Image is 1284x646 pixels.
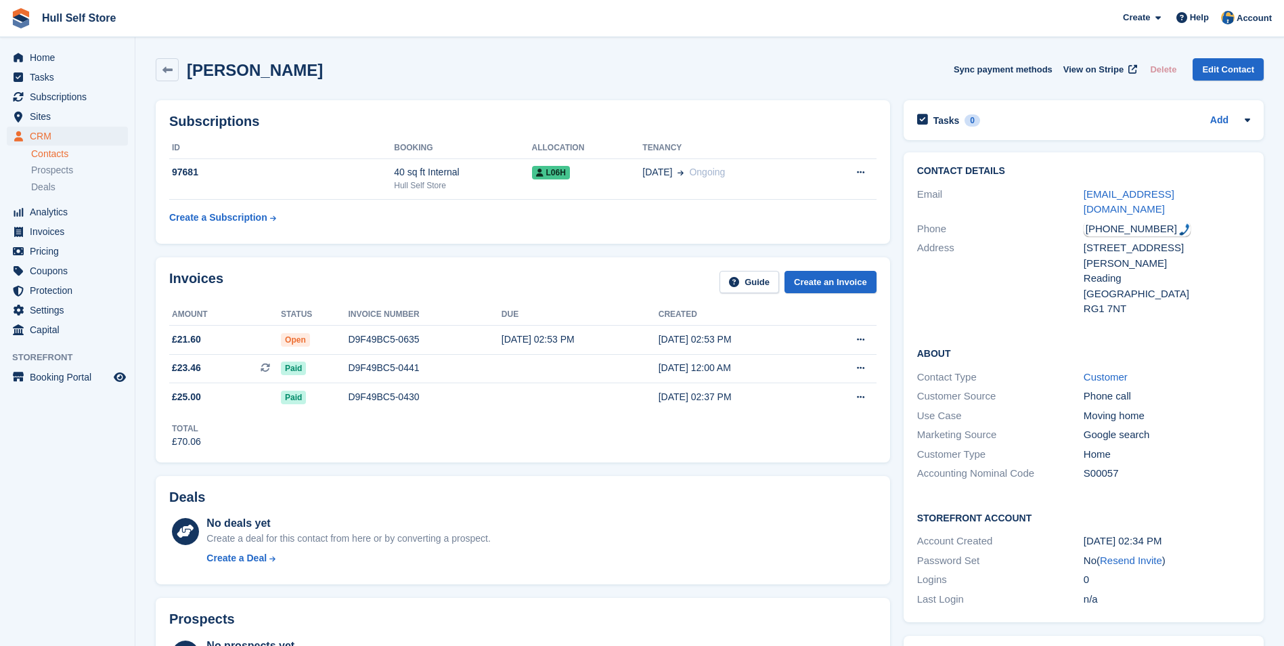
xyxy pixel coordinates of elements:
div: Email [917,187,1084,217]
a: menu [7,368,128,387]
a: Preview store [112,369,128,385]
th: Tenancy [642,137,816,159]
div: [GEOGRAPHIC_DATA] [1084,286,1250,302]
div: [DATE] 02:53 PM [659,332,816,347]
a: Create a Deal [206,551,490,565]
div: S00057 [1084,466,1250,481]
div: Google search [1084,427,1250,443]
div: Total [172,423,201,435]
div: Create a Subscription [169,211,267,225]
h2: Invoices [169,271,223,293]
div: [STREET_ADDRESS][PERSON_NAME] [1084,240,1250,271]
th: Invoice number [348,304,501,326]
span: Home [30,48,111,67]
img: stora-icon-8386f47178a22dfd0bd8f6a31ec36ba5ce8667c1dd55bd0f319d3a0aa187defe.svg [11,8,31,28]
th: Due [502,304,659,326]
div: Customer Type [917,447,1084,462]
h2: Tasks [933,114,960,127]
th: ID [169,137,394,159]
a: Edit Contact [1193,58,1264,81]
span: ( ) [1097,555,1166,566]
a: Create an Invoice [784,271,877,293]
span: Paid [281,362,306,375]
h2: Storefront Account [917,511,1250,524]
div: Call: +447958666301 [1084,221,1191,237]
span: Booking Portal [30,368,111,387]
span: Analytics [30,202,111,221]
span: Subscriptions [30,87,111,106]
span: Deals [31,181,56,194]
div: D9F49BC5-0441 [348,361,501,375]
span: L06H [532,166,570,179]
div: D9F49BC5-0430 [348,390,501,404]
div: 97681 [169,165,394,179]
a: menu [7,320,128,339]
a: menu [7,222,128,241]
h2: Subscriptions [169,114,877,129]
div: 0 [1084,572,1250,588]
div: No [1084,553,1250,569]
span: View on Stripe [1063,63,1124,77]
div: Moving home [1084,408,1250,424]
span: Prospects [31,164,73,177]
div: [DATE] 02:37 PM [659,390,816,404]
span: Protection [30,281,111,300]
button: Delete [1145,58,1182,81]
span: Open [281,333,310,347]
a: menu [7,281,128,300]
div: Phone [917,221,1084,237]
div: 0 [965,114,980,127]
span: Ongoing [689,167,725,177]
span: £23.46 [172,361,201,375]
span: Coupons [30,261,111,280]
div: D9F49BC5-0635 [348,332,501,347]
div: Marketing Source [917,427,1084,443]
img: hfpfyWBK5wQHBAGPgDf9c6qAYOxxMAAAAASUVORK5CYII= [1179,223,1190,236]
a: menu [7,48,128,67]
th: Created [659,304,816,326]
a: menu [7,202,128,221]
div: Create a Deal [206,551,267,565]
span: Help [1190,11,1209,24]
a: Prospects [31,163,128,177]
a: Guide [720,271,779,293]
span: Capital [30,320,111,339]
h2: Contact Details [917,166,1250,177]
span: Invoices [30,222,111,241]
div: [DATE] 12:00 AM [659,361,816,375]
div: [DATE] 02:53 PM [502,332,659,347]
div: Home [1084,447,1250,462]
div: Contact Type [917,370,1084,385]
a: menu [7,107,128,126]
span: £25.00 [172,390,201,404]
a: [EMAIL_ADDRESS][DOMAIN_NAME] [1084,188,1174,215]
div: Last Login [917,592,1084,607]
h2: [PERSON_NAME] [187,61,323,79]
span: Pricing [30,242,111,261]
th: Amount [169,304,281,326]
span: Settings [30,301,111,320]
div: 40 sq ft Internal [394,165,531,179]
span: Sites [30,107,111,126]
div: Customer Source [917,389,1084,404]
span: CRM [30,127,111,146]
div: Hull Self Store [394,179,531,192]
div: No deals yet [206,515,490,532]
a: menu [7,87,128,106]
div: RG1 7NT [1084,301,1250,317]
h2: Prospects [169,611,235,627]
div: Accounting Nominal Code [917,466,1084,481]
div: Phone call [1084,389,1250,404]
span: Account [1237,12,1272,25]
span: Paid [281,391,306,404]
div: [DATE] 02:34 PM [1084,534,1250,549]
div: n/a [1084,592,1250,607]
h2: About [917,346,1250,360]
img: Hull Self Store [1221,11,1235,24]
div: Use Case [917,408,1084,424]
a: View on Stripe [1058,58,1140,81]
a: Hull Self Store [37,7,121,29]
div: Account Created [917,534,1084,549]
a: Create a Subscription [169,205,276,230]
h2: Deals [169,490,205,505]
